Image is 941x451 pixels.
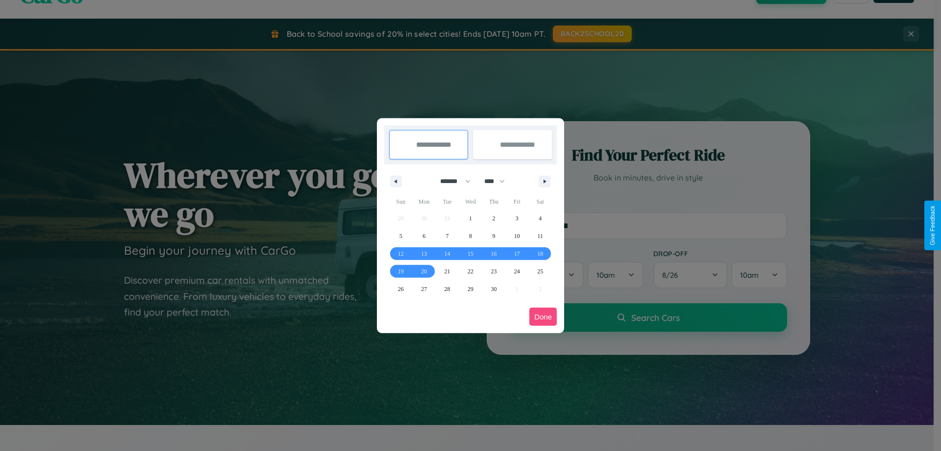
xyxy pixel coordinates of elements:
button: 22 [459,263,482,280]
button: 25 [529,263,552,280]
span: 11 [537,227,543,245]
button: 12 [389,245,412,263]
span: 10 [514,227,520,245]
span: 14 [445,245,450,263]
span: 18 [537,245,543,263]
span: 19 [398,263,404,280]
span: 28 [445,280,450,298]
button: 14 [436,245,459,263]
button: 1 [459,210,482,227]
span: 17 [514,245,520,263]
span: 25 [537,263,543,280]
button: 17 [505,245,528,263]
button: 16 [482,245,505,263]
span: 8 [469,227,472,245]
span: 26 [398,280,404,298]
div: Give Feedback [929,206,936,245]
button: 19 [389,263,412,280]
span: Mon [412,194,435,210]
button: 3 [505,210,528,227]
button: 10 [505,227,528,245]
span: 30 [491,280,496,298]
button: 24 [505,263,528,280]
span: 24 [514,263,520,280]
span: 5 [399,227,402,245]
span: 21 [445,263,450,280]
span: 7 [446,227,449,245]
span: Fri [505,194,528,210]
button: 26 [389,280,412,298]
span: Wed [459,194,482,210]
button: 30 [482,280,505,298]
span: Sat [529,194,552,210]
button: 15 [459,245,482,263]
span: 12 [398,245,404,263]
span: 15 [468,245,473,263]
button: 5 [389,227,412,245]
button: 11 [529,227,552,245]
span: Thu [482,194,505,210]
button: 4 [529,210,552,227]
span: 27 [421,280,427,298]
span: 13 [421,245,427,263]
button: 7 [436,227,459,245]
span: 22 [468,263,473,280]
span: 1 [469,210,472,227]
button: 8 [459,227,482,245]
span: 2 [492,210,495,227]
span: Sun [389,194,412,210]
span: 6 [422,227,425,245]
button: 29 [459,280,482,298]
span: 9 [492,227,495,245]
button: 9 [482,227,505,245]
button: Done [529,308,557,326]
button: 13 [412,245,435,263]
span: 29 [468,280,473,298]
span: 23 [491,263,496,280]
button: 27 [412,280,435,298]
span: 16 [491,245,496,263]
span: 20 [421,263,427,280]
button: 21 [436,263,459,280]
button: 23 [482,263,505,280]
span: 3 [516,210,519,227]
span: 4 [539,210,542,227]
button: 18 [529,245,552,263]
span: Tue [436,194,459,210]
button: 6 [412,227,435,245]
button: 28 [436,280,459,298]
button: 20 [412,263,435,280]
button: 2 [482,210,505,227]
